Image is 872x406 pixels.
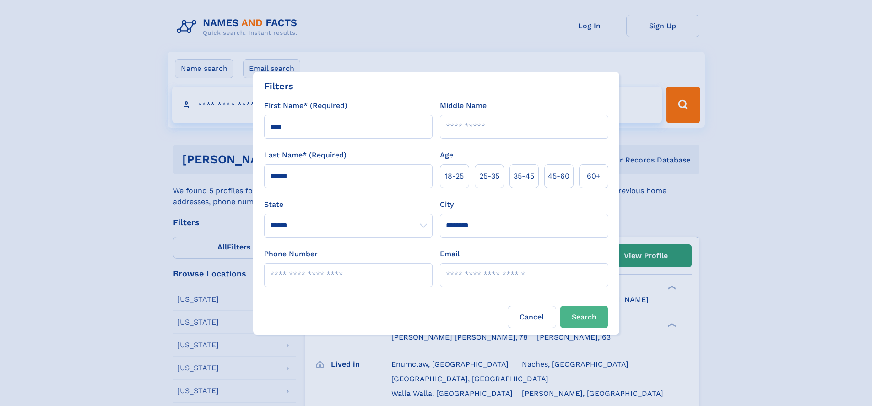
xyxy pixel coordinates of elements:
[587,171,601,182] span: 60+
[560,306,608,328] button: Search
[440,100,487,111] label: Middle Name
[264,100,347,111] label: First Name* (Required)
[264,150,347,161] label: Last Name* (Required)
[440,150,453,161] label: Age
[508,306,556,328] label: Cancel
[440,249,460,260] label: Email
[440,199,454,210] label: City
[479,171,499,182] span: 25‑35
[548,171,569,182] span: 45‑60
[264,249,318,260] label: Phone Number
[445,171,464,182] span: 18‑25
[264,199,433,210] label: State
[264,79,293,93] div: Filters
[514,171,534,182] span: 35‑45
